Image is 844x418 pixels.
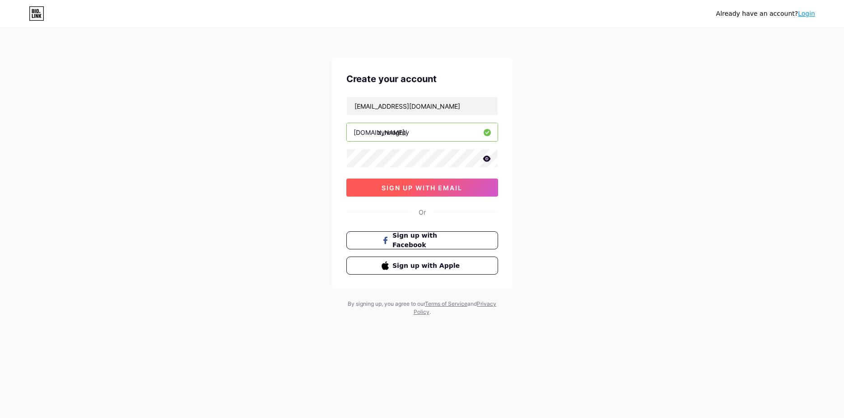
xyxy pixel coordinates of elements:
[347,97,498,115] input: Email
[392,261,462,271] span: Sign up with Apple
[425,300,467,307] a: Terms of Service
[382,184,462,192] span: sign up with email
[346,231,498,249] button: Sign up with Facebook
[346,257,498,275] button: Sign up with Apple
[354,128,407,137] div: [DOMAIN_NAME]/
[716,9,815,18] div: Already have an account?
[392,231,462,250] span: Sign up with Facebook
[346,72,498,86] div: Create your account
[347,123,498,141] input: username
[419,207,426,217] div: Or
[346,179,498,197] button: sign up with email
[798,10,815,17] a: Login
[345,300,499,316] div: By signing up, you agree to our and .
